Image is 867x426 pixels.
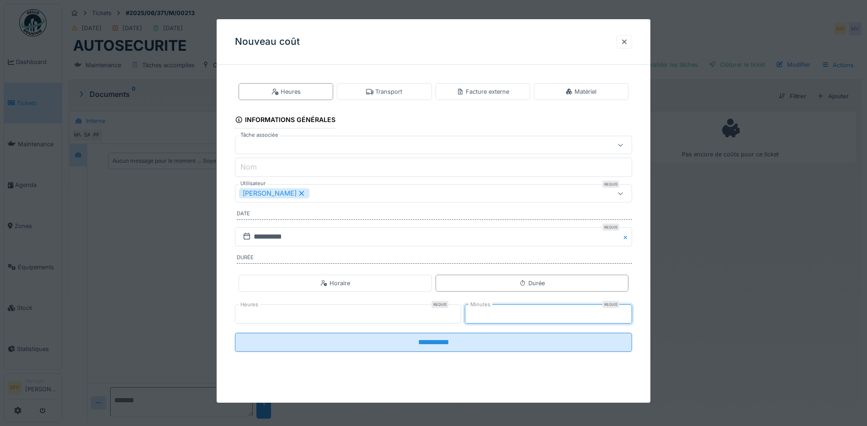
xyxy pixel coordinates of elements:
[602,224,619,231] div: Requis
[468,301,492,309] label: Minutes
[235,36,300,48] h3: Nouveau coût
[239,131,280,139] label: Tâche associée
[235,113,335,128] div: Informations générales
[457,87,509,96] div: Facture externe
[366,87,402,96] div: Transport
[431,301,448,308] div: Requis
[565,87,596,96] div: Matériel
[237,210,632,220] label: Date
[237,254,632,264] label: Durée
[320,279,350,288] div: Horaire
[239,180,267,187] label: Utilisateur
[602,181,619,188] div: Requis
[271,87,301,96] div: Heures
[519,279,545,288] div: Durée
[239,161,259,172] label: Nom
[622,227,632,246] button: Close
[239,188,309,198] div: [PERSON_NAME]
[602,301,619,308] div: Requis
[239,301,260,309] label: Heures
